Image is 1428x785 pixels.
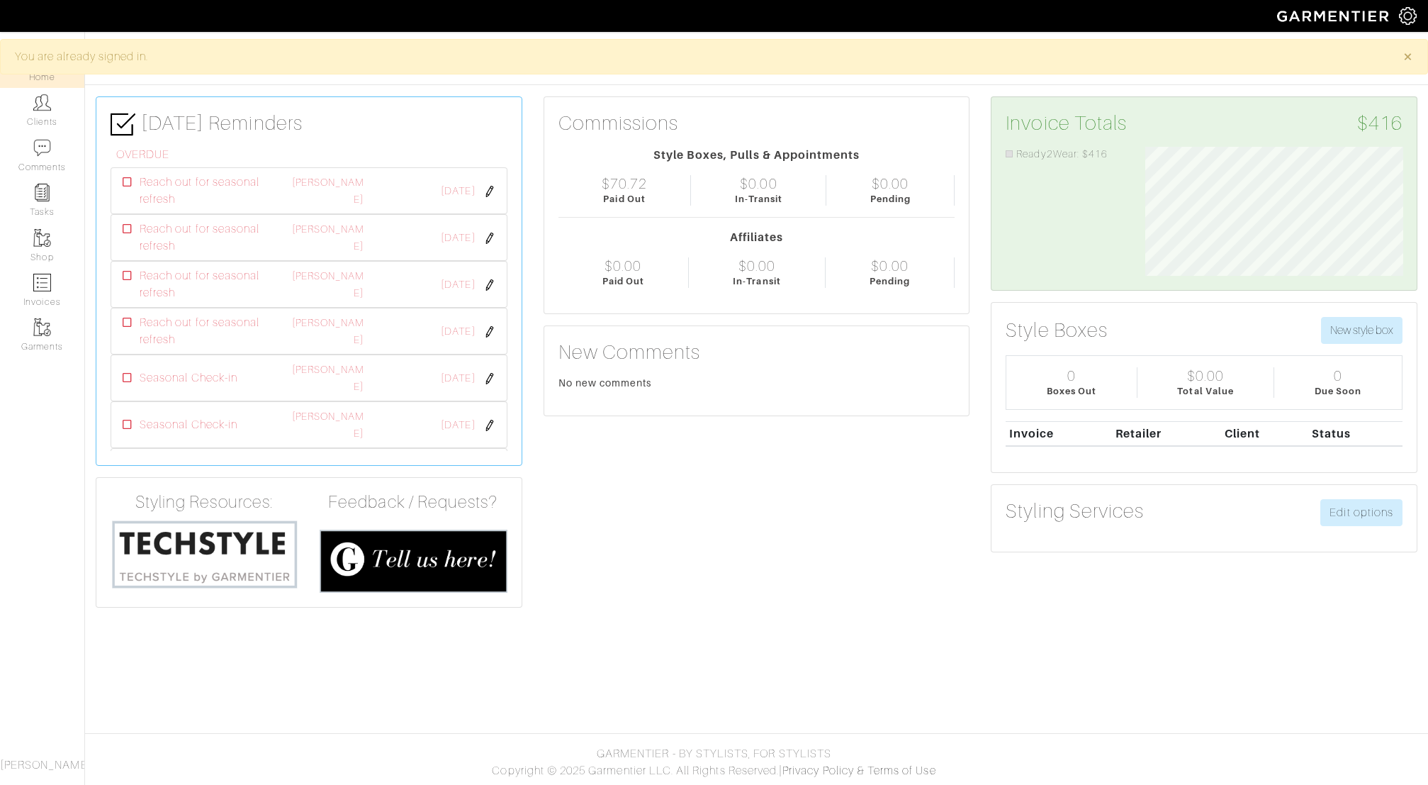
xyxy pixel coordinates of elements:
span: Reach out for seasonal refresh [140,221,265,255]
img: orders-icon-0abe47150d42831381b5fb84f609e132dff9fe21cb692f30cb5eec754e2cba89.png [33,274,51,291]
a: [PERSON_NAME] [292,177,364,205]
a: [PERSON_NAME] [292,411,364,439]
a: Edit options [1320,499,1402,526]
span: [DATE] [441,418,475,433]
th: Client [1221,421,1308,446]
span: Reach out for seasonal refresh [140,174,265,208]
div: $0.00 [1187,367,1224,384]
img: comment-icon-a0a6a9ef722e966f86d9cbdc48e553b5cf19dbc54f86b18d962a5391bc8f6eb6.png [33,139,51,157]
img: pen-cf24a1663064a2ec1b9c1bd2387e9de7a2fa800b781884d57f21acf72779bad2.png [484,186,495,197]
div: Style Boxes, Pulls & Appointments [558,147,955,164]
h4: Feedback / Requests? [320,492,507,513]
img: reminder-icon-8004d30b9f0a5d33ae49ab947aed9ed385cf756f9e5892f1edd6e32f2345188e.png [33,184,51,201]
div: Due Soon [1315,384,1361,398]
img: clients-icon-6bae9207a08558b7cb47a8932f037763ab4055f8c8b6bfacd5dc20c3e0201464.png [33,94,51,111]
span: [DATE] [441,277,475,293]
div: Pending [870,192,911,206]
div: $0.00 [605,257,641,274]
a: Privacy Policy & Terms of Use [782,764,935,777]
span: [DATE] [441,230,475,246]
span: Reach out for seasonal refresh [140,267,265,301]
img: pen-cf24a1663064a2ec1b9c1bd2387e9de7a2fa800b781884d57f21acf72779bad2.png [484,326,495,338]
a: [PERSON_NAME] [292,270,364,299]
div: Boxes Out [1047,384,1096,398]
th: Status [1308,421,1402,446]
span: [DATE] [441,371,475,386]
th: Retailer [1112,421,1221,446]
div: Affiliates [558,229,955,246]
img: pen-cf24a1663064a2ec1b9c1bd2387e9de7a2fa800b781884d57f21acf72779bad2.png [484,420,495,431]
span: Reach out for seasonal refresh [140,314,265,348]
img: pen-cf24a1663064a2ec1b9c1bd2387e9de7a2fa800b781884d57f21acf72779bad2.png [484,279,495,291]
div: $0.00 [872,175,909,192]
div: In-Transit [735,192,783,206]
div: Paid Out [603,192,645,206]
div: Paid Out [602,274,644,288]
img: garmentier-logo-header-white-b43fb05a5012e4ada735d5af1a66efaba907eab6374d6393d1fbf88cb4ef424d.png [1270,4,1399,28]
span: Seasonal Check-in [140,369,237,386]
h3: Styling Services [1006,499,1144,523]
h3: New Comments [558,340,955,364]
img: garments-icon-b7da505a4dc4fd61783c78ac3ca0ef83fa9d6f193b1c9dc38574b1d14d53ca28.png [33,318,51,336]
th: Invoice [1006,421,1112,446]
h3: [DATE] Reminders [111,111,507,137]
h3: Style Boxes [1006,318,1108,343]
span: [DATE] [441,184,475,199]
a: [PERSON_NAME] [292,364,364,392]
span: [DATE] [441,324,475,340]
div: Pending [870,274,910,288]
img: feedback_requests-3821251ac2bd56c73c230f3229a5b25d6eb027adea667894f41107c140538ee0.png [320,530,507,593]
div: 0 [1334,367,1342,384]
div: 0 [1067,367,1076,384]
div: You are already signed in. [15,48,1382,65]
img: techstyle-93310999766a10050dc78ceb7f971a75838126fd19372ce40ba20cdf6a89b94b.png [111,518,298,590]
img: gear-icon-white-bd11855cb880d31180b6d7d6211b90ccbf57a29d726f0c71d8c61bd08dd39cc2.png [1399,7,1417,25]
button: New style box [1321,317,1402,344]
span: $416 [1357,111,1402,135]
img: pen-cf24a1663064a2ec1b9c1bd2387e9de7a2fa800b781884d57f21acf72779bad2.png [484,233,495,244]
li: Ready2Wear: $416 [1006,147,1124,162]
span: × [1402,47,1413,66]
h4: Styling Resources: [111,492,298,513]
a: [PERSON_NAME] [292,317,364,345]
div: In-Transit [733,274,781,288]
h6: OVERDUE [116,148,507,162]
div: No new comments [558,376,955,390]
img: pen-cf24a1663064a2ec1b9c1bd2387e9de7a2fa800b781884d57f21acf72779bad2.png [484,373,495,384]
div: $0.00 [740,175,777,192]
span: Seasonal Check-in [140,416,237,433]
div: Total Value [1177,384,1234,398]
div: $0.00 [871,257,908,274]
span: Copyright © 2025 Garmentier LLC. All Rights Reserved. [492,764,779,777]
div: $0.00 [738,257,775,274]
h3: Invoice Totals [1006,111,1402,135]
img: check-box-icon-36a4915ff3ba2bd8f6e4f29bc755bb66becd62c870f447fc0dd1365fcfddab58.png [111,112,135,137]
h3: Commissions [558,111,679,135]
div: $70.72 [602,175,647,192]
img: garments-icon-b7da505a4dc4fd61783c78ac3ca0ef83fa9d6f193b1c9dc38574b1d14d53ca28.png [33,229,51,247]
a: [PERSON_NAME] [292,223,364,252]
